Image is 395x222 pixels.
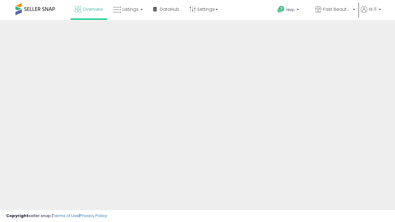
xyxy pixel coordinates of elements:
[53,213,79,219] a: Terms of Use
[323,6,351,12] span: Fast Beauty ([GEOGRAPHIC_DATA])
[361,6,381,20] a: Hi IT
[272,1,310,20] a: Help
[369,6,377,12] span: Hi IT
[83,6,103,12] span: Overview
[160,6,179,12] span: DataHub
[6,213,107,219] div: seller snap | |
[277,6,285,13] i: Get Help
[6,213,29,219] strong: Copyright
[123,6,139,12] span: Listings
[286,7,295,12] span: Help
[80,213,107,219] a: Privacy Policy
